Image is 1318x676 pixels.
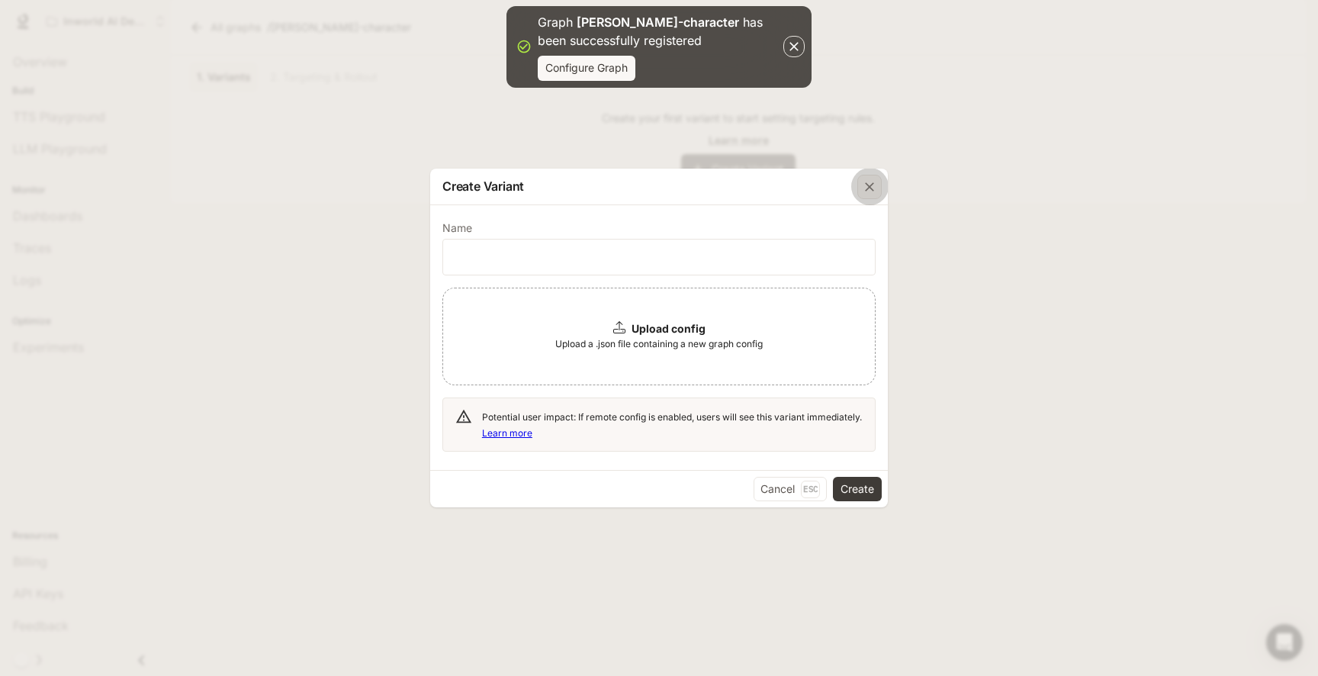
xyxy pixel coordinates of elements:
[538,13,780,50] p: Graph has been successfully registered
[555,336,763,352] span: Upload a .json file containing a new graph config
[442,223,472,233] p: Name
[538,56,635,81] button: Configure Graph
[482,427,532,439] a: Learn more
[833,477,882,501] button: Create
[801,481,820,497] p: Esc
[632,322,706,335] b: Upload config
[754,477,827,501] button: CancelEsc
[577,14,739,30] p: [PERSON_NAME]-character
[482,411,862,439] span: Potential user impact: If remote config is enabled, users will see this variant immediately.
[442,177,524,195] p: Create Variant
